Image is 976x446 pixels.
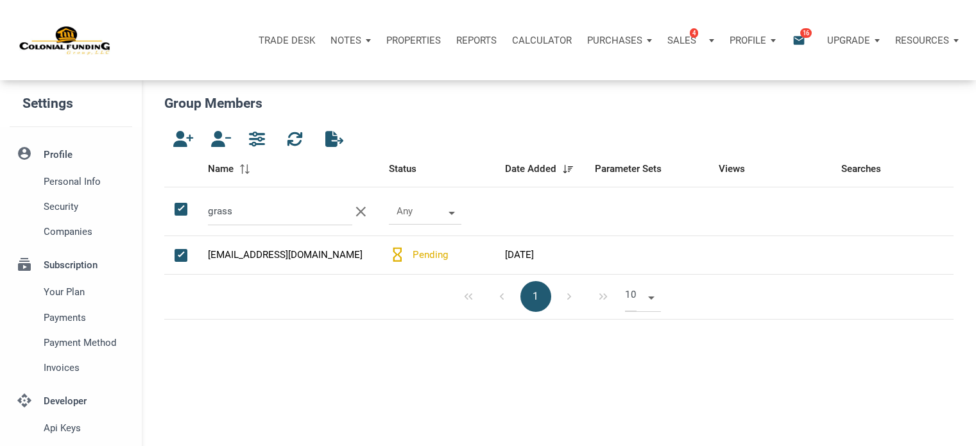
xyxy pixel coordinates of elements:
[595,161,662,176] span: Parameter Sets
[389,161,416,176] span: Status
[667,35,696,46] p: Sales
[512,35,572,46] p: Calculator
[10,330,132,355] a: Payment Method
[730,35,766,46] p: Profile
[10,169,132,194] a: Personal Info
[379,21,449,60] a: Properties
[330,35,361,46] p: Notes
[895,35,949,46] p: Resources
[625,281,637,311] span: 10
[10,194,132,219] a: Security
[819,21,887,60] button: Upgrade
[22,90,142,117] h5: Settings
[10,305,132,330] a: Payments
[164,93,954,114] h5: Group Members
[406,249,449,261] span: Pending
[208,161,234,176] span: Name
[10,280,132,305] a: Your plan
[505,161,556,176] span: Date Added
[44,199,127,214] span: Security
[456,35,497,46] p: Reports
[44,224,127,239] span: Companies
[259,35,315,46] p: Trade Desk
[44,284,127,300] span: Your plan
[587,35,642,46] p: Purchases
[44,335,127,350] span: Payment Method
[520,281,551,312] button: 1
[10,355,132,380] a: Invoices
[208,247,368,262] div: [EMAIL_ADDRESS][DOMAIN_NAME]
[841,161,881,176] span: Searches
[791,33,807,47] i: email
[389,246,406,264] i: hourglass_empty
[783,21,819,60] button: email16
[10,219,132,244] a: Companies
[722,21,783,60] button: Profile
[800,28,812,38] span: 16
[386,35,441,46] p: Properties
[827,35,870,46] p: Upgrade
[208,198,352,225] input: Search by Name or Email
[10,416,132,441] a: Api keys
[19,25,111,56] img: NoteUnlimited
[505,247,574,262] div: [DATE]
[504,21,579,60] a: Calculator
[251,21,323,60] button: Trade Desk
[44,174,127,189] span: Personal Info
[660,21,722,60] button: Sales4
[44,420,127,436] span: Api keys
[449,21,504,60] button: Reports
[690,28,698,38] span: 4
[719,161,745,176] span: Views
[397,207,437,216] div: Any
[44,360,127,375] span: Invoices
[44,310,127,325] span: Payments
[323,21,379,60] button: Notes
[887,21,966,60] button: Resources
[579,21,660,60] button: Purchases
[352,203,370,221] i: clear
